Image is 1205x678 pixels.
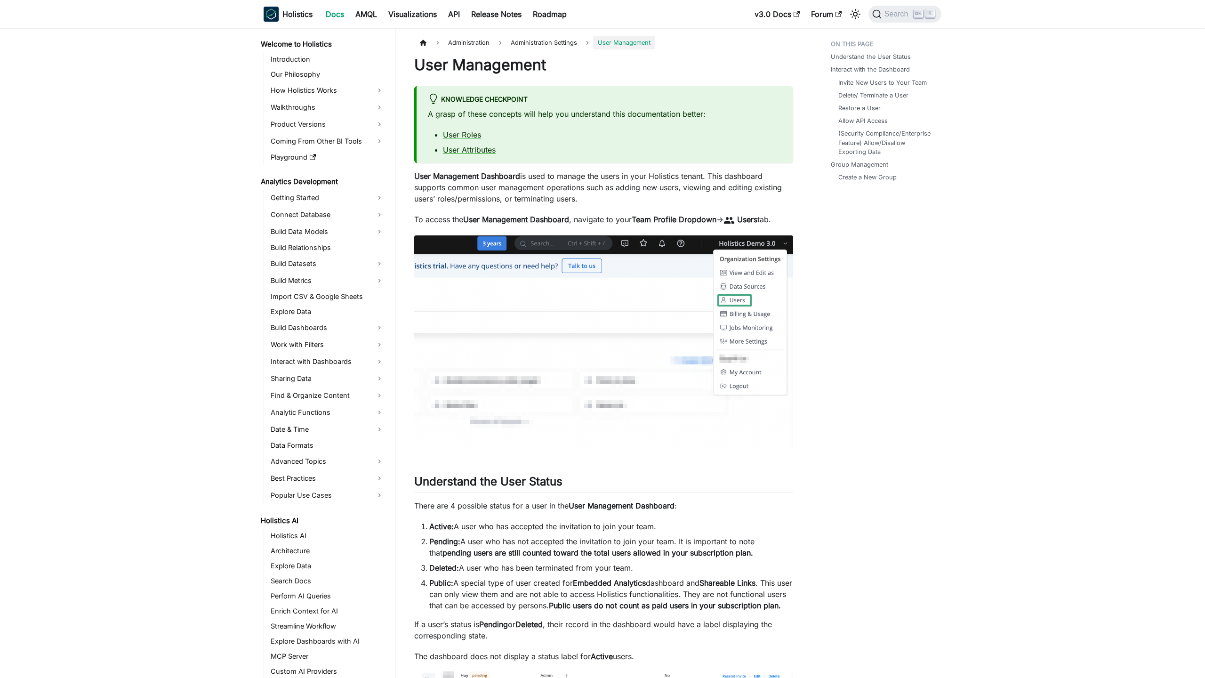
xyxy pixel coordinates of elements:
a: Analytics Development [258,175,387,188]
a: User Attributes [443,145,496,154]
strong: Pending [479,620,508,629]
a: Build Datasets [268,256,387,271]
a: Popular Use Cases [268,488,387,503]
p: A grasp of these concepts will help you understand this documentation better: [428,108,782,120]
li: A user who has not accepted the invitation to join your team. It is important to note that [429,536,793,558]
a: Data Formats [268,439,387,452]
a: Invite New Users to Your Team [838,78,927,87]
a: HolisticsHolistics [264,7,313,22]
a: Holistics AI [258,514,387,527]
strong: Users [737,215,757,224]
a: v3.0 Docs [749,7,805,22]
a: Streamline Workflow [268,620,387,633]
strong: User Management Dashboard [463,215,569,224]
a: Sharing Data [268,371,387,386]
p: The dashboard does not display a status label for users. [414,651,793,662]
h2: Understand the User Status [414,475,793,492]
li: A special type of user created for dashboard and . This user can only view them and are not able ... [429,577,793,611]
strong: Shareable Links [699,578,755,588]
a: Restore a User [838,104,881,113]
a: Work with Filters [268,337,387,352]
strong: User Management Dashboard [414,171,520,181]
a: How Holistics Works [268,83,387,98]
a: Visualizations [383,7,442,22]
a: Understand the User Status [831,52,911,61]
a: Create a New Group [838,173,897,182]
h1: User Management [414,56,793,74]
nav: Breadcrumbs [414,36,793,49]
a: Interact with Dashboards [268,354,387,369]
div: Knowledge Checkpoint [428,94,782,106]
span: Search [882,10,914,18]
a: Import CSV & Google Sheets [268,290,387,303]
p: If a user’s status is or , their record in the dashboard would have a label displaying the corres... [414,619,793,641]
a: Playground [268,151,387,164]
a: Forum [805,7,847,22]
span: people [723,215,735,226]
a: Best Practices [268,471,387,486]
strong: Deleted: [429,563,459,573]
button: Switch between dark and light mode (currently light mode) [848,7,863,22]
a: Group Management [831,160,888,169]
a: Walkthroughs [268,100,387,115]
strong: pending users are still counted toward the total users allowed in your subscription plan. [442,548,753,557]
a: Architecture [268,544,387,557]
kbd: K [925,9,935,18]
a: Delete/ Terminate a User [838,91,908,100]
a: Enrich Context for AI [268,605,387,618]
nav: Docs sidebar [254,28,395,678]
a: Docs [320,7,350,22]
strong: Embedded Analytics [573,578,646,588]
a: Getting Started [268,190,387,205]
a: Explore Dashboards with AI [268,635,387,648]
a: API [442,7,466,22]
a: Explore Data [268,559,387,573]
a: Custom AI Providers [268,665,387,678]
a: Introduction [268,53,387,66]
a: Home page [414,36,432,49]
b: Holistics [282,8,313,20]
a: Analytic Functions [268,405,387,420]
strong: Active: [429,522,454,531]
img: Holistics [264,7,279,22]
strong: Public users do not count as paid users in your subscription plan. [549,601,781,610]
a: Build Relationships [268,241,387,254]
a: (Security Compliance/Enterprise Feature) Allow/Disallow Exporting Data [838,129,932,156]
strong: Active [591,652,613,661]
strong: Deleted [515,620,543,629]
a: MCP Server [268,650,387,663]
span: User Management [593,36,655,49]
strong: Public: [429,578,453,588]
a: Product Versions [268,117,387,132]
a: Release Notes [466,7,527,22]
p: There are 4 possible status for a user in the : [414,500,793,511]
li: A user who has been terminated from your team. [429,562,793,573]
strong: Team Profile Dropdown [632,215,716,224]
a: Advanced Topics [268,454,387,469]
a: Build Data Models [268,224,387,239]
p: is used to manage the users in your Holistics tenant. This dashboard supports common user managem... [414,170,793,204]
a: Roadmap [527,7,572,22]
a: Allow API Access [838,116,888,125]
a: Connect Database [268,207,387,222]
a: AMQL [350,7,383,22]
a: Coming From Other BI Tools [268,134,387,149]
a: Our Philosophy [268,68,387,81]
a: Build Dashboards [268,320,387,335]
strong: User Management Dashboard [569,501,675,510]
span: Administration Settings [506,36,582,49]
a: Holistics AI [268,529,387,542]
button: Search (Ctrl+K) [868,6,941,23]
a: Welcome to Holistics [258,38,387,51]
a: User Roles [443,130,481,139]
a: Interact with the Dashboard [831,65,910,74]
li: A user who has accepted the invitation to join your team. [429,521,793,532]
a: Perform AI Queries [268,589,387,603]
a: Date & Time [268,422,387,437]
a: Explore Data [268,305,387,318]
span: Administration [443,36,494,49]
p: To access the , navigate to your -> tab. [414,214,793,226]
a: Find & Organize Content [268,388,387,403]
a: Search Docs [268,574,387,588]
a: Build Metrics [268,273,387,288]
